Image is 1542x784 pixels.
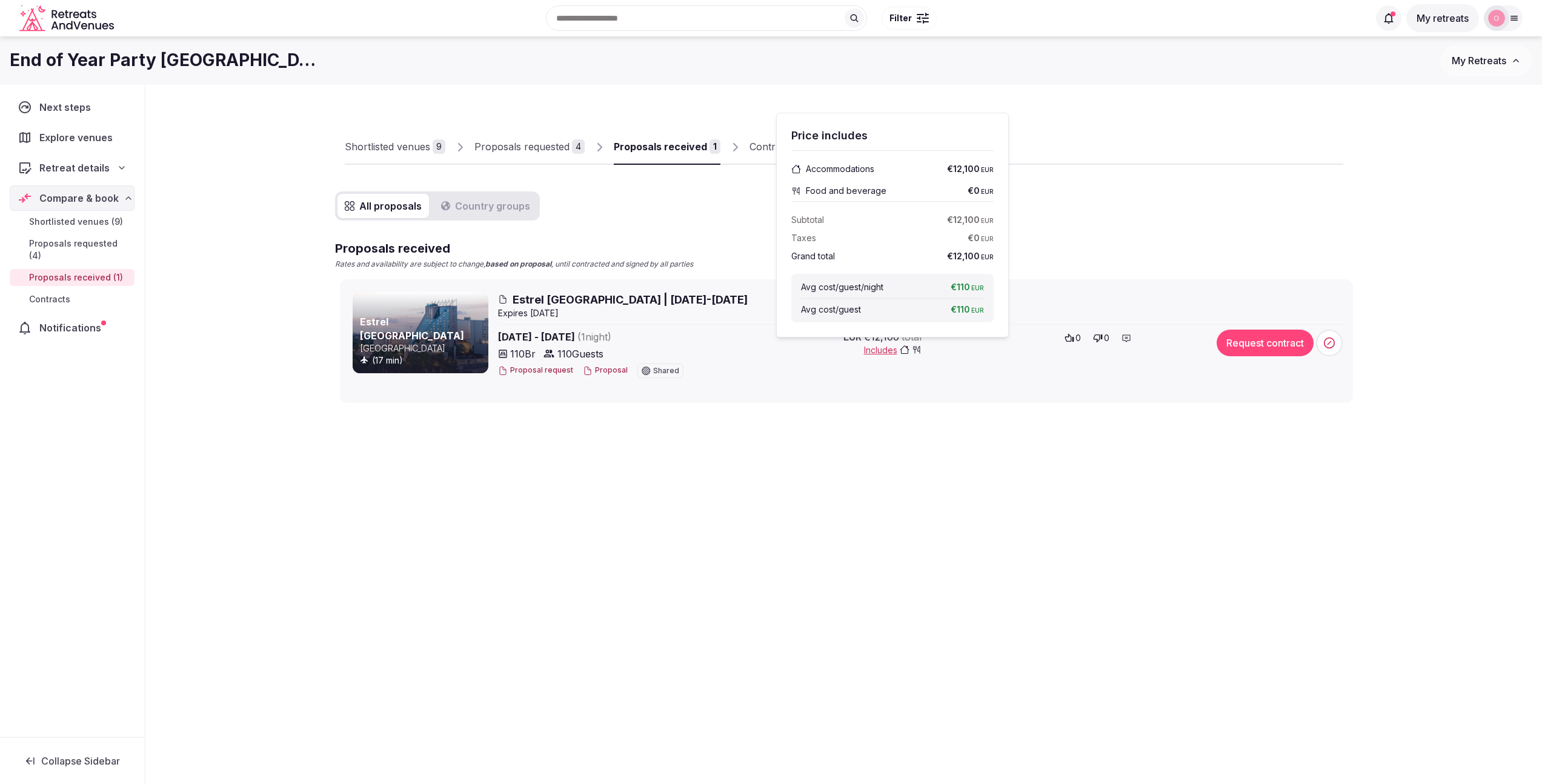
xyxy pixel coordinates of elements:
a: Proposals received (1) [10,269,135,286]
a: Proposals requested (4) [10,235,135,264]
span: EUR [971,307,984,314]
a: Shortlisted venues (9) [10,213,135,230]
div: (17 min) [360,354,486,367]
span: Contracts [29,293,70,305]
div: 4 [572,139,585,154]
a: Proposals received1 [614,130,720,165]
h2: Proposals received [335,240,693,257]
label: Taxes [791,232,816,244]
span: Shortlisted venues (9) [29,216,123,228]
a: Next steps [10,95,135,120]
span: Collapse Sidebar [41,755,120,767]
svg: Retreats and Venues company logo [19,5,116,32]
a: Contracts [10,291,135,308]
label: Avg cost/guest/night [801,281,883,293]
span: Proposals requested (4) [29,238,130,262]
h1: End of Year Party [GEOGRAPHIC_DATA] [10,48,320,72]
span: Food and beverage [806,185,886,197]
span: Notifications [39,321,106,335]
a: Explore venues [10,125,135,150]
button: 0 [1089,330,1113,347]
span: Estrel [GEOGRAPHIC_DATA] | [DATE]-[DATE] [513,292,748,307]
span: €12,100 [947,163,994,175]
a: Notifications [10,315,135,341]
button: All proposals [337,194,429,218]
h2: Price includes [791,128,994,143]
span: Explore venues [39,130,118,145]
span: [DATE] - [DATE] [498,330,711,344]
div: Proposals received [614,139,707,154]
span: Filter [889,12,912,24]
button: Request contract [1217,330,1314,356]
span: My Retreats [1452,55,1506,67]
span: Shared [653,367,679,374]
span: Next steps [39,100,96,115]
button: My Retreats [1440,45,1532,76]
button: Collapse Sidebar [10,748,135,774]
div: Shortlisted venues [345,139,430,154]
span: €0 [968,232,994,244]
span: EUR [981,217,994,224]
button: My retreats [1406,4,1479,32]
span: EUR [981,166,994,173]
a: Shortlisted venues9 [345,130,445,165]
span: €110 [951,304,984,316]
span: ( 1 night ) [577,331,611,343]
div: 9 [433,139,445,154]
p: [GEOGRAPHIC_DATA] [360,342,486,354]
p: Rates and availability are subject to change, , until contracted and signed by all parties [335,259,693,270]
strong: based on proposal [485,259,551,268]
a: Proposals requested4 [474,130,585,165]
label: Grand total [791,250,835,262]
span: 0 [1104,332,1109,344]
span: €12,100 [947,214,994,226]
div: Contracts [749,139,794,154]
button: Country groups [434,194,538,218]
span: €0 [968,185,994,197]
span: 110 Guests [557,347,603,361]
label: Avg cost/guest [801,304,861,316]
span: EUR [981,188,994,195]
a: Visit the homepage [19,5,116,32]
span: €110 [951,281,984,293]
button: Proposal request [498,365,573,376]
span: €12,100 [947,250,994,262]
img: Oksana Dushar [1488,10,1505,27]
button: Proposal [583,365,628,376]
span: Proposals received (1) [29,271,123,284]
a: My retreats [1406,12,1479,24]
div: 1 [710,139,720,154]
label: Subtotal [791,214,824,226]
span: 0 [1075,332,1081,344]
div: Proposals requested [474,139,570,154]
div: Expire s [DATE] [498,307,1345,319]
span: 110 Br [510,347,536,361]
button: Filter [882,7,937,30]
a: Estrel [GEOGRAPHIC_DATA] [360,316,464,341]
span: Compare & book [39,191,119,205]
span: EUR [981,253,994,261]
span: EUR [981,235,994,242]
span: Retreat details [39,161,110,175]
button: Includes [864,344,922,356]
span: Accommodations [806,163,874,175]
a: Contracts0 [749,130,809,165]
span: EUR [971,284,984,291]
button: 0 [1061,330,1085,347]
